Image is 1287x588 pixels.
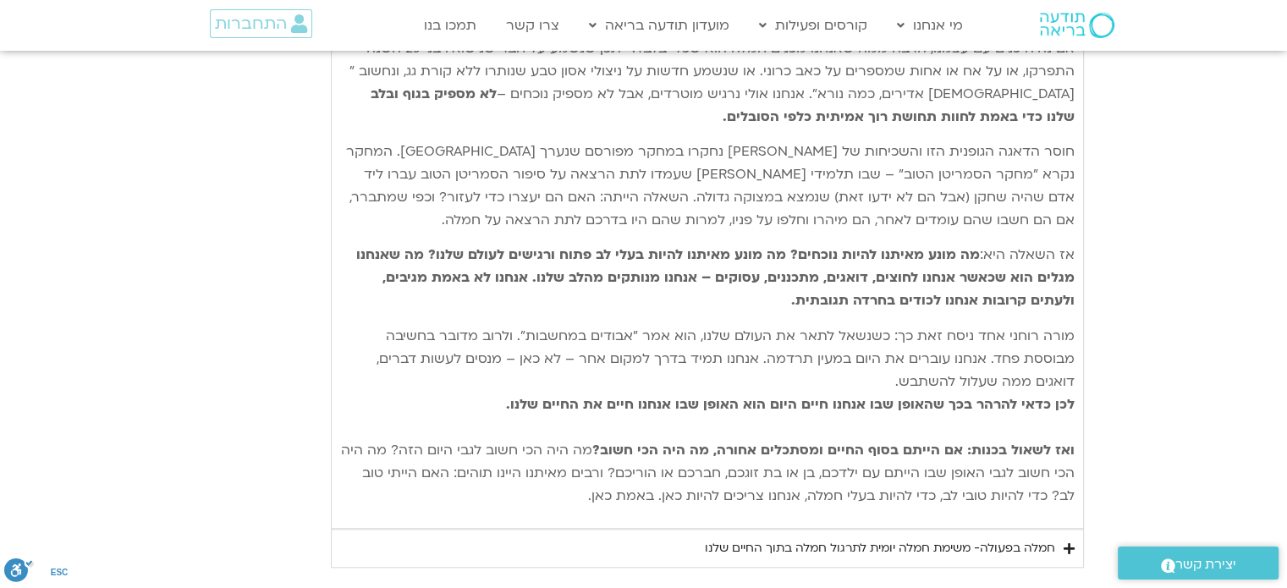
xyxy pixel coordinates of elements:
[705,538,1055,558] div: חמלה בפעולה- משימת חמלה יומית לתרגול חמלה בתוך החיים שלנו
[506,395,1075,414] strong: לכן כדאי להרהר בכך שהאופן שבו אנחנו חיים היום הוא האופן שבו אנחנו חיים את החיים שלנו.
[210,9,312,38] a: התחברות
[341,441,1075,505] span: מה היה הכי חשוב לגבי היום הזה? מה היה הכי חשוב לגבי האופן שבו הייתם עם ילדכם, בן או בת זוגכם, חבר...
[980,245,1075,264] span: אז השאלה היא:
[498,9,568,41] a: צרו קשר
[356,245,1075,310] b: מה מונע מאיתנו להיות נוכחים? מה מונע מאיתנו להיות בעלי לב פתוח ורגישים לעולם שלנו? מה שאנחנו מגלי...
[751,9,876,41] a: קורסים ופעילות
[377,327,1075,414] span: מורה רוחני אחד ניסח זאת כך: כשנשאל לתאר את העולם שלנו, הוא אמר "אבודים במחשבות". ולרוב מדובר בחשי...
[215,14,287,33] span: התחברות
[580,9,738,41] a: מועדון תודעה בריאה
[415,9,485,41] a: תמכו בנו
[1040,13,1114,38] img: תודעה בריאה
[346,142,1075,229] span: חוסר הדאגה הגופנית הזו והשכיחות של [PERSON_NAME] נחקרו במחקר מפורסם שנערך [GEOGRAPHIC_DATA]. המחק...
[888,9,971,41] a: מי אנחנו
[371,85,1075,126] b: לא מספיק בגוף ובלב שלנו כדי באמת לחוות תחושת רוך אמיתית כלפי הסובלים.
[331,529,1084,568] summary: חמלה בפעולה- משימת חמלה יומית לתרגול חמלה בתוך החיים שלנו
[349,39,1075,103] span: אם נהיה כנים עם עצמנו, הרבה ממה שאנחנו מכנים חמלה הוא שכלי בלבד. ייתכן שנשמע על חבר שנישואיו בני ...
[592,441,1075,459] b: ואז לשאול בכנות: אם הייתם בסוף החיים ומסתכלים אחורה, מה היה הכי חשוב?
[1118,547,1279,580] a: יצירת קשר
[1175,553,1236,576] span: יצירת קשר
